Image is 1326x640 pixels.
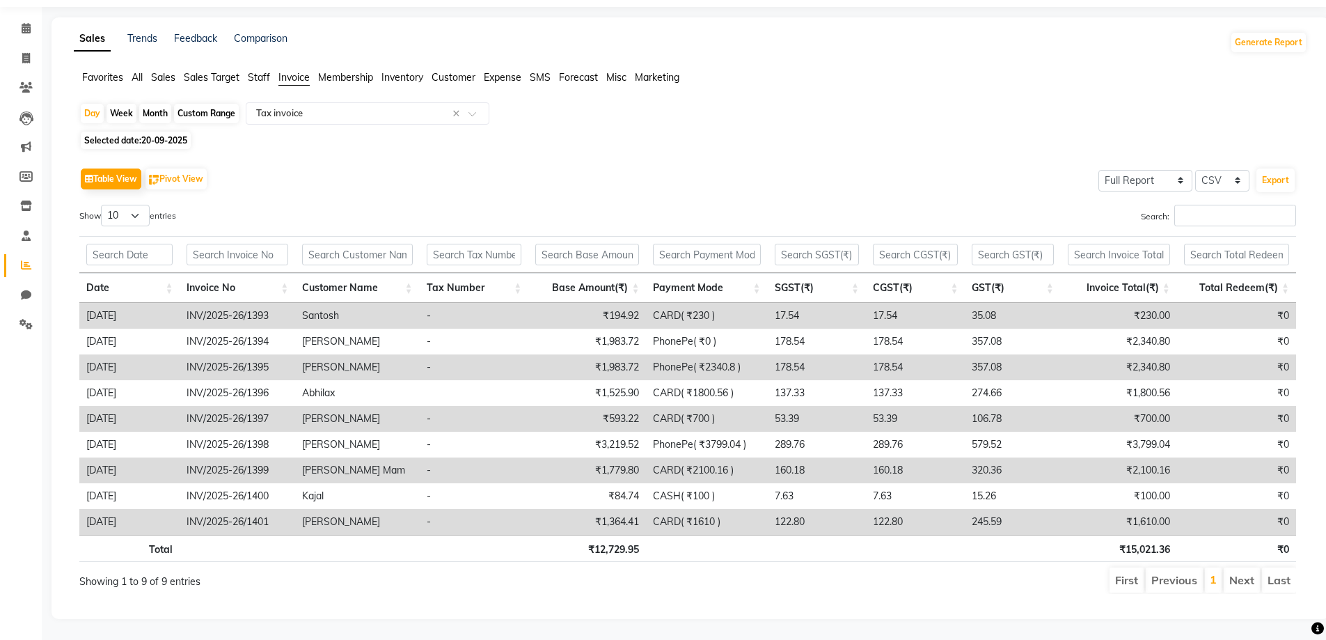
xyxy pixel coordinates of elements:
[866,432,965,458] td: 289.76
[1061,354,1177,380] td: ₹2,340.80
[528,432,646,458] td: ₹3,219.52
[965,303,1060,329] td: 35.08
[180,303,295,329] td: INV/2025-26/1393
[1177,509,1296,535] td: ₹0
[180,354,295,380] td: INV/2025-26/1395
[530,71,551,84] span: SMS
[180,483,295,509] td: INV/2025-26/1400
[768,458,866,483] td: 160.18
[768,329,866,354] td: 178.54
[646,303,767,329] td: CARD( ₹230 )
[528,354,646,380] td: ₹1,983.72
[646,329,767,354] td: PhonePe( ₹0 )
[132,71,143,84] span: All
[768,273,866,303] th: SGST(₹): activate to sort column ascending
[1177,303,1296,329] td: ₹0
[79,205,176,226] label: Show entries
[1061,273,1177,303] th: Invoice Total(₹): activate to sort column ascending
[866,273,965,303] th: CGST(₹): activate to sort column ascending
[381,71,423,84] span: Inventory
[484,71,521,84] span: Expense
[79,273,180,303] th: Date: activate to sort column ascending
[528,380,646,406] td: ₹1,525.90
[528,329,646,354] td: ₹1,983.72
[646,432,767,458] td: PhonePe( ₹3799.04 )
[1061,509,1177,535] td: ₹1,610.00
[180,273,295,303] th: Invoice No: activate to sort column ascending
[1177,432,1296,458] td: ₹0
[646,458,767,483] td: CARD( ₹2100.16 )
[606,71,626,84] span: Misc
[768,432,866,458] td: 289.76
[295,458,419,483] td: [PERSON_NAME] Mam
[180,458,295,483] td: INV/2025-26/1399
[420,406,529,432] td: -
[653,244,760,265] input: Search Payment Mode
[1061,483,1177,509] td: ₹100.00
[1177,535,1296,562] th: ₹0
[151,71,175,84] span: Sales
[1177,380,1296,406] td: ₹0
[302,244,412,265] input: Search Customer Name
[82,71,123,84] span: Favorites
[965,354,1060,380] td: 357.08
[180,509,295,535] td: INV/2025-26/1401
[1068,244,1170,265] input: Search Invoice Total(₹)
[295,329,419,354] td: [PERSON_NAME]
[1177,329,1296,354] td: ₹0
[1061,458,1177,483] td: ₹2,100.16
[768,354,866,380] td: 178.54
[768,509,866,535] td: 122.80
[1061,303,1177,329] td: ₹230.00
[768,380,866,406] td: 137.33
[420,329,529,354] td: -
[1177,458,1296,483] td: ₹0
[420,303,529,329] td: -
[184,71,239,84] span: Sales Target
[81,104,104,123] div: Day
[965,458,1060,483] td: 320.36
[1184,244,1289,265] input: Search Total Redeem(₹)
[646,273,767,303] th: Payment Mode: activate to sort column ascending
[180,329,295,354] td: INV/2025-26/1394
[432,71,475,84] span: Customer
[1210,572,1217,586] a: 1
[278,71,310,84] span: Invoice
[295,406,419,432] td: [PERSON_NAME]
[139,104,171,123] div: Month
[79,329,180,354] td: [DATE]
[646,509,767,535] td: CARD( ₹1610 )
[295,483,419,509] td: Kajal
[81,132,191,149] span: Selected date:
[127,32,157,45] a: Trends
[234,32,287,45] a: Comparison
[79,483,180,509] td: [DATE]
[635,71,679,84] span: Marketing
[452,107,464,121] span: Clear all
[528,406,646,432] td: ₹593.22
[646,380,767,406] td: CARD( ₹1800.56 )
[1177,483,1296,509] td: ₹0
[79,566,574,589] div: Showing 1 to 9 of 9 entries
[180,432,295,458] td: INV/2025-26/1398
[174,104,239,123] div: Custom Range
[535,244,639,265] input: Search Base Amount(₹)
[79,458,180,483] td: [DATE]
[248,71,270,84] span: Staff
[1177,354,1296,380] td: ₹0
[866,483,965,509] td: 7.63
[86,244,173,265] input: Search Date
[866,354,965,380] td: 178.54
[965,483,1060,509] td: 15.26
[965,432,1060,458] td: 579.52
[295,354,419,380] td: [PERSON_NAME]
[295,273,419,303] th: Customer Name: activate to sort column ascending
[79,303,180,329] td: [DATE]
[420,354,529,380] td: -
[646,354,767,380] td: PhonePe( ₹2340.8 )
[965,329,1060,354] td: 357.08
[180,406,295,432] td: INV/2025-26/1397
[1231,33,1306,52] button: Generate Report
[295,380,419,406] td: Abhilax
[1177,406,1296,432] td: ₹0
